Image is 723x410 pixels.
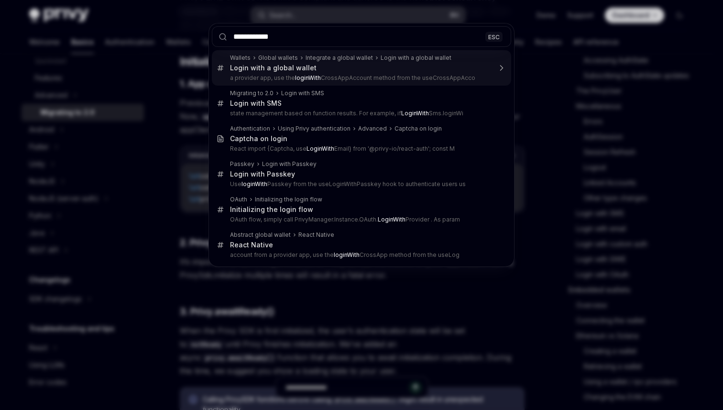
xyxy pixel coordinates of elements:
[230,216,491,223] p: OAuth flow, simply call PrivyManager.Instance.OAuth. Provider . As param
[381,54,451,62] div: Login with a global wallet
[230,54,251,62] div: Wallets
[281,89,324,97] div: Login with SMS
[230,134,287,143] div: Captcha on login
[230,110,491,117] p: state management based on function results. For example, if Sms.loginWi
[255,196,322,203] div: Initializing the login flow
[230,125,270,133] div: Authentication
[230,231,291,239] div: Abstract global wallet
[230,205,313,214] div: Initializing the login flow
[258,54,298,62] div: Global wallets
[230,170,295,178] div: Login with Passkey
[230,251,491,259] p: account from a provider app, use the CrossApp method from the useLog
[230,180,491,188] p: Use Passkey from the useLoginWithPasskey hook to authenticate users us
[295,74,321,81] b: loginWith
[230,241,273,249] div: React Native
[262,160,317,168] div: Login with Passkey
[241,180,267,188] b: loginWith
[358,125,387,133] div: Advanced
[230,99,282,108] div: Login with SMS
[334,251,360,258] b: loginWith
[307,145,334,152] b: LoginWith
[230,64,317,72] div: Login with a global wallet
[230,74,491,82] p: a provider app, use the CrossAppAccount method from the useCrossAppAcco
[401,110,429,117] b: LoginWith
[394,125,442,133] div: Captcha on login
[278,125,351,133] div: Using Privy authentication
[485,32,503,42] div: ESC
[306,54,373,62] div: Integrate a global wallet
[230,160,254,168] div: Passkey
[230,89,274,97] div: Migrating to 2.0
[230,196,247,203] div: OAuth
[378,216,405,223] b: LoginWith
[230,145,491,153] p: React import {Captcha, use Email} from '@privy-io/react-auth'; const M
[298,231,334,239] div: React Native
